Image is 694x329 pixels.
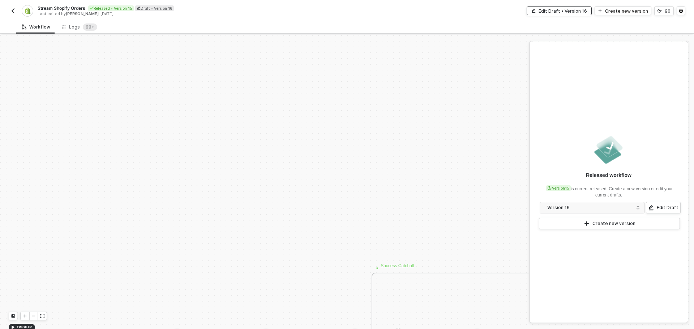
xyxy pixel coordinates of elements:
div: Edit Draft • Version 16 [539,8,587,14]
div: Edit Draft [657,205,678,211]
button: 90 [654,7,674,15]
button: Create new version [539,218,680,229]
div: Last edited by - [DATE] [38,11,346,17]
div: Released workflow [586,172,631,179]
div: Create new version [605,8,648,14]
div: Released • Version 15 [88,5,134,11]
div: 90 [665,8,671,14]
span: icon-settings [679,9,683,13]
span: · [375,256,379,279]
span: icon-minus [31,314,36,318]
div: Create new version [592,221,635,226]
div: Success Catchall [375,263,419,279]
button: Edit Draft [646,202,681,213]
img: integration-icon [24,8,30,14]
div: is current released. Create a new version or edit your current drafts. [538,182,679,198]
div: Version 15 [546,185,571,191]
div: Logs [62,23,97,31]
span: icon-play [23,314,27,318]
div: Workflow [22,24,50,30]
span: icon-versioning [548,186,552,190]
button: back [9,7,17,15]
div: Version 16 [547,204,632,212]
span: Stream Shopify Orders [38,5,85,11]
span: icon-play [598,9,602,13]
span: icon-edit [531,9,536,13]
span: [PERSON_NAME] [66,11,99,16]
img: released.png [593,134,625,166]
span: icon-versioning [657,9,662,13]
button: Create new version [595,7,651,15]
span: icon-expand [40,314,44,318]
button: Edit Draft • Version 16 [527,7,592,15]
sup: 944 [83,23,97,31]
span: icon-edit [648,205,654,211]
span: icon-play [584,221,590,226]
div: Draft • Version 16 [135,5,174,11]
span: icon-edit [137,6,141,10]
img: back [10,8,16,14]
